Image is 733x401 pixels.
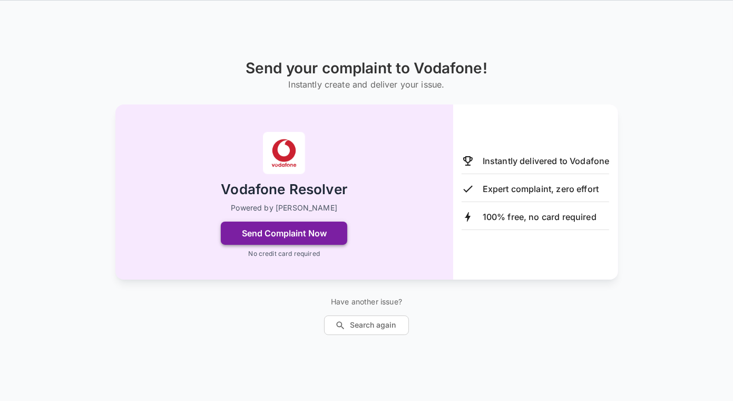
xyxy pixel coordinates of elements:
[324,316,409,335] button: Search again
[324,297,409,307] p: Have another issue?
[221,180,347,199] h2: Vodafone Resolver
[483,183,599,195] p: Expert complaint, zero effort
[248,249,319,259] p: No credit card required
[246,60,487,77] h1: Send your complaint to Vodafone!
[231,203,337,213] p: Powered by [PERSON_NAME]
[483,211,597,223] p: 100% free, no card required
[246,77,487,92] h6: Instantly create and deliver your issue.
[483,155,610,167] p: Instantly delivered to Vodafone
[263,132,305,174] img: Vodafone
[221,222,347,245] button: Send Complaint Now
